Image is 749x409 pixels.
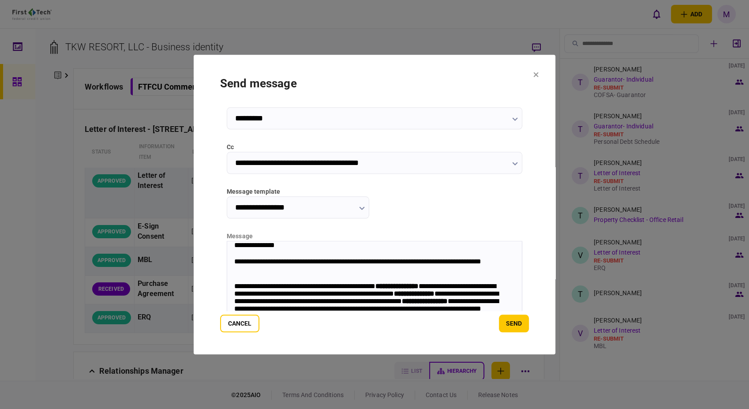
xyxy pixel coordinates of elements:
input: contact [227,107,522,129]
div: message [227,232,522,241]
label: cc [227,143,522,152]
button: Cancel [220,315,259,332]
input: message template [227,196,369,218]
iframe: Rich Text Area [227,241,522,330]
button: send [499,315,529,332]
label: message template [227,187,369,196]
h1: send message [220,77,529,90]
input: cc [227,152,522,174]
